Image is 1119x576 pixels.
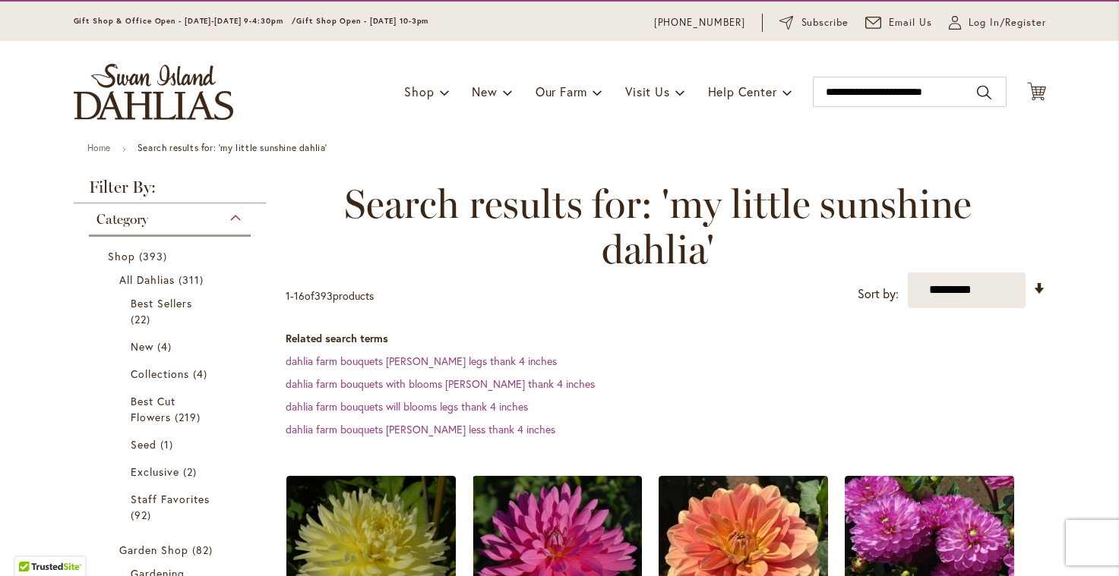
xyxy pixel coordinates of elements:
a: Shop [108,248,236,264]
a: dahlia farm bouquets will blooms legs thank 4 inches [286,399,528,414]
a: dahlia farm bouquets with blooms [PERSON_NAME] thank 4 inches [286,376,595,391]
span: 16 [294,288,305,303]
a: dahlia farm bouquets [PERSON_NAME] legs thank 4 inches [286,354,557,368]
span: New [472,83,497,99]
a: Collections [131,366,213,382]
span: 1 [286,288,290,303]
span: 22 [131,311,154,327]
label: Sort by: [858,280,899,308]
a: Log In/Register [949,15,1046,30]
a: All Dahlias [119,272,225,288]
a: Subscribe [779,15,849,30]
span: 1 [160,436,177,452]
span: Our Farm [536,83,587,99]
span: Category [96,211,148,228]
p: - of products [286,284,374,308]
span: Garden Shop [119,543,189,557]
span: 219 [175,409,204,425]
span: Subscribe [801,15,849,30]
span: 393 [139,248,171,264]
span: Staff Favorites [131,492,210,506]
span: 92 [131,507,155,523]
span: Gift Shop & Office Open - [DATE]-[DATE] 9-4:30pm / [74,16,297,26]
span: Search results for: 'my little sunshine dahlia' [286,181,1031,272]
span: Best Cut Flowers [131,394,175,424]
a: Seed [131,436,213,452]
span: Shop [108,249,135,263]
span: 82 [192,542,217,558]
dt: Related search terms [286,331,1046,346]
span: Log In/Register [969,15,1046,30]
a: Home [87,142,111,153]
a: Staff Favorites [131,491,213,523]
span: Gift Shop Open - [DATE] 10-3pm [296,16,428,26]
a: New [131,338,213,354]
span: 4 [193,366,211,382]
a: Exclusive [131,464,213,480]
strong: Search results for: 'my little sunshine dahlia' [138,142,327,153]
span: Visit Us [625,83,669,99]
span: All Dahlias [119,272,175,287]
a: Email Us [865,15,932,30]
span: Shop [404,83,434,99]
span: Best Sellers [131,296,193,310]
span: Collections [131,367,190,381]
a: dahlia farm bouquets [PERSON_NAME] less thank 4 inches [286,422,555,436]
span: Exclusive [131,464,179,479]
span: 4 [157,338,175,354]
span: 393 [315,288,333,303]
span: 2 [183,464,201,480]
a: Best Cut Flowers [131,393,213,425]
span: Seed [131,437,156,452]
a: store logo [74,64,233,120]
span: New [131,339,153,354]
strong: Filter By: [74,179,267,203]
span: Email Us [889,15,932,30]
iframe: Launch Accessibility Center [11,522,54,565]
a: [PHONE_NUMBER] [654,15,746,30]
a: Garden Shop [119,542,225,558]
a: Best Sellers [131,295,213,327]
span: 311 [179,272,207,288]
span: Help Center [708,83,777,99]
